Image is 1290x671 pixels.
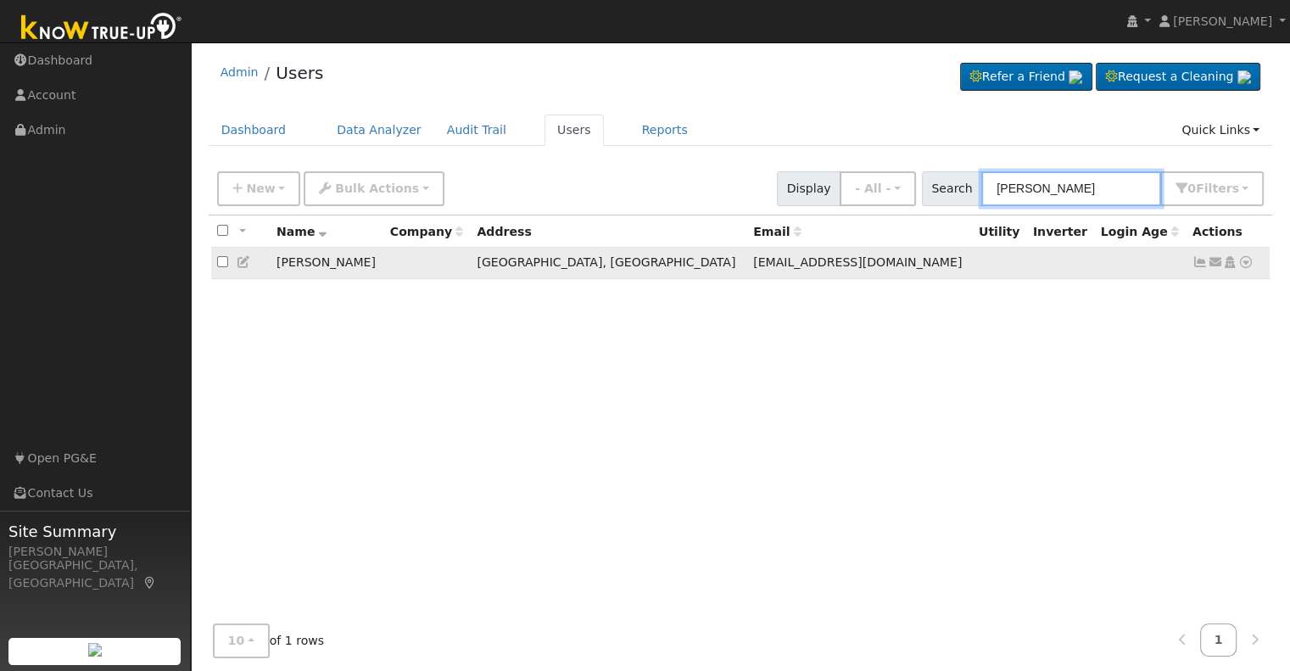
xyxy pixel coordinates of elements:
span: Email [753,225,801,238]
span: [EMAIL_ADDRESS][DOMAIN_NAME] [753,255,962,269]
button: - All - [840,171,916,206]
span: Name [276,225,327,238]
a: Edit User [237,255,252,269]
button: 0Filters [1160,171,1264,206]
span: Site Summary [8,520,181,543]
div: [PERSON_NAME] [8,543,181,561]
div: Utility [979,223,1021,241]
input: Search [981,171,1161,206]
button: New [217,171,301,206]
a: Not connected [1192,255,1208,269]
a: Dashboard [209,115,299,146]
a: Refer a Friend [960,63,1092,92]
div: Address [477,223,741,241]
span: s [1231,182,1238,195]
span: Display [777,171,840,206]
a: jnippler@gmail.com [1208,254,1223,271]
img: retrieve [1069,70,1082,84]
td: [PERSON_NAME] [271,248,384,279]
span: Company name [390,225,463,238]
span: [PERSON_NAME] [1173,14,1272,28]
button: 10 [213,623,270,658]
a: Users [276,63,323,83]
span: Bulk Actions [335,182,419,195]
a: Reports [629,115,701,146]
img: retrieve [88,643,102,657]
span: Search [922,171,982,206]
td: [GEOGRAPHIC_DATA], [GEOGRAPHIC_DATA] [471,248,747,279]
a: Data Analyzer [324,115,434,146]
a: Quick Links [1169,115,1272,146]
span: of 1 rows [213,623,325,658]
a: Other actions [1238,254,1254,271]
span: 10 [228,634,245,647]
a: Map [142,576,158,590]
a: 1 [1200,623,1237,657]
a: Audit Trail [434,115,519,146]
a: Users [544,115,604,146]
span: New [246,182,275,195]
button: Bulk Actions [304,171,444,206]
div: Actions [1192,223,1264,241]
span: Days since last login [1101,225,1179,238]
div: [GEOGRAPHIC_DATA], [GEOGRAPHIC_DATA] [8,556,181,592]
a: Login As [1222,255,1237,269]
img: retrieve [1237,70,1251,84]
a: Request a Cleaning [1096,63,1260,92]
a: Admin [221,65,259,79]
div: Inverter [1033,223,1089,241]
img: Know True-Up [13,9,191,48]
span: Filter [1196,182,1239,195]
